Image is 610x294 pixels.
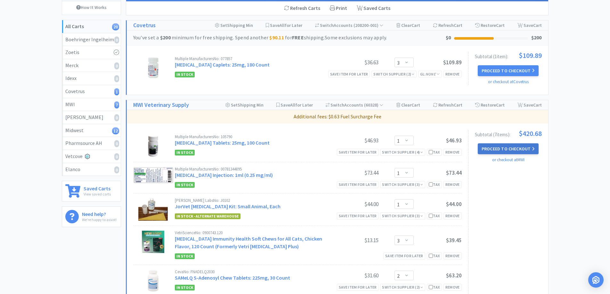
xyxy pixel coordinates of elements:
div: Remove [443,212,462,219]
a: All Carts20 [62,20,121,33]
span: Cart [533,22,542,28]
div: VetriScience No: 0900743.120 [175,231,330,235]
i: 0 [114,153,119,160]
div: [PERSON_NAME] Labs No: J0102 [175,198,330,203]
div: $13.15 [330,236,378,244]
i: None [426,72,436,76]
div: Shipping Min [215,20,253,30]
span: Switch [320,22,334,28]
div: Refresh [433,100,462,110]
div: $36.63 [330,59,378,66]
div: Accounts [315,20,384,30]
span: Cart [454,22,462,28]
div: Switch Supplier ( 2 ) [373,71,414,77]
i: 0 [114,140,119,147]
div: Remove [443,284,462,290]
span: Set [231,102,238,108]
div: Remove [443,181,462,188]
span: $46.93 [446,137,462,144]
i: 0 [114,166,119,173]
span: Cart [411,22,420,28]
a: JorVet [MEDICAL_DATA] Kit: Small Animal, Each [175,203,281,210]
span: Cart [496,22,505,28]
a: MWI7 [62,98,121,111]
img: e205c83a89684c58a0437d75bf91d6bb_794130.png [142,231,164,253]
span: ( 208200-001 ) [353,22,383,28]
div: Switch Supplier ( 3 ) [382,213,423,219]
div: $73.44 [330,169,378,177]
div: Save item for later [337,212,379,219]
a: MWI Veterinary Supply [133,100,189,110]
span: $109.89 [443,59,462,66]
div: You've set a minimum for free shipping. Spend another for shipping. Some exclusions may apply. [133,34,446,42]
div: Refresh Carts [279,2,325,15]
p: Additional fees: $0.63 Fuel Surcharge Fee [129,113,546,121]
div: Print [325,2,352,15]
img: e15a5750349b406bb8aab07c8e96e6df_579847.png [147,57,159,79]
div: $46.93 [330,137,378,144]
a: or checkout at MWI [492,157,525,163]
span: GL: [420,72,440,76]
div: Clear [396,100,420,110]
a: Zoetis [62,46,121,59]
div: Shipping Min [225,100,264,110]
i: 0 [114,75,119,82]
span: Cart [533,102,542,108]
div: Pharmsource AH [65,139,118,147]
i: 0 [114,62,119,69]
div: Tax [429,181,440,187]
strong: FREE [292,34,304,41]
div: Refresh [433,20,462,30]
span: In Stock [175,150,195,155]
a: [MEDICAL_DATA] Injection: 1ml (0.25 mg/ml) [175,172,273,178]
a: Boehringer Ingelheim0 [62,33,121,46]
div: Covetrus [65,87,118,96]
div: Multiple Manufacturers No: 00781344095 [175,167,330,171]
div: Remove [443,71,462,77]
a: [MEDICAL_DATA] Immunity Health Soft Chews for All Cats, Chicken Flavor, 120 Count (Formerly Vetri... [175,235,322,250]
span: In Stock [175,285,195,290]
div: Switch Supplier ( 2 ) [382,284,423,290]
p: View saved carts [84,191,111,197]
div: Open Intercom Messenger [588,272,604,288]
div: Restore [475,100,505,110]
div: $31.60 [330,272,378,279]
a: Pharmsource AH0 [62,137,121,150]
span: In Stock - Alternate Warehouse [175,213,240,219]
a: Saved CartsView saved carts [62,181,121,202]
img: bc8fadd7949040b989653c3e431460c9_3364.png [138,198,168,221]
span: Cart [411,102,420,108]
div: Boehringer Ingelheim [65,36,118,44]
div: Save [517,20,542,30]
h6: Need help? [82,210,117,217]
div: Tax [429,253,440,259]
span: Switch [330,102,344,108]
span: In Stock [175,72,195,77]
span: Save for Later [281,102,313,108]
a: Covetrus1 [62,85,121,98]
img: f44c56aab71e4a91857fcf7bb0dfb766_6344.png [148,135,159,157]
div: Idexx [65,74,118,83]
i: 1 [114,88,119,95]
div: Remove [443,252,462,259]
a: [MEDICAL_DATA] Tablets: 25mg, 100 Count [175,139,270,146]
a: [PERSON_NAME]0 [62,111,121,124]
div: Elanco [65,165,118,174]
button: Proceed to Checkout [478,65,539,76]
i: 0 [114,36,119,44]
div: Midwest [65,126,118,135]
span: Save for Later [270,22,302,28]
div: $200 [531,34,542,42]
a: Merck0 [62,59,121,72]
a: Elanco0 [62,163,121,176]
div: Save item for later [328,71,370,77]
div: Ceva No: FNADELQ2030 [175,270,330,274]
a: Covetrus [133,21,156,30]
div: Tax [429,149,440,155]
div: Zoetis [65,48,118,57]
a: [MEDICAL_DATA] Caplets: 25mg, 180 Count [175,61,270,68]
a: SAMeLQ S-Adenosyl Chew Tablets: 225mg, 30 Count [175,274,290,281]
span: Cart [454,102,462,108]
span: Cart [496,102,505,108]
